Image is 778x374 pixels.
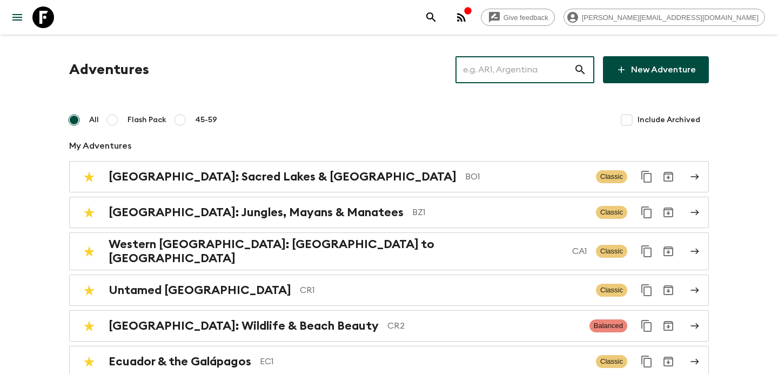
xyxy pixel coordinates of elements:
button: Archive [658,351,679,372]
input: e.g. AR1, Argentina [455,55,574,85]
p: CR1 [300,284,587,297]
p: CR2 [387,319,581,332]
span: All [89,115,99,125]
span: Classic [596,206,627,219]
button: search adventures [420,6,442,28]
span: Classic [596,355,627,368]
p: BO1 [465,170,587,183]
span: Flash Pack [128,115,166,125]
p: My Adventures [69,139,709,152]
span: [PERSON_NAME][EMAIL_ADDRESS][DOMAIN_NAME] [576,14,764,22]
h2: Ecuador & the Galápagos [109,355,251,369]
button: Archive [658,315,679,337]
p: EC1 [260,355,587,368]
button: menu [6,6,28,28]
span: Give feedback [498,14,554,22]
button: Duplicate for 45-59 [636,279,658,301]
a: Give feedback [481,9,555,26]
button: Duplicate for 45-59 [636,202,658,223]
button: Duplicate for 45-59 [636,166,658,188]
a: [GEOGRAPHIC_DATA]: Sacred Lakes & [GEOGRAPHIC_DATA]BO1ClassicDuplicate for 45-59Archive [69,161,709,192]
h2: [GEOGRAPHIC_DATA]: Jungles, Mayans & Manatees [109,205,404,219]
a: [GEOGRAPHIC_DATA]: Jungles, Mayans & ManateesBZ1ClassicDuplicate for 45-59Archive [69,197,709,228]
h2: Untamed [GEOGRAPHIC_DATA] [109,283,291,297]
p: BZ1 [412,206,587,219]
span: Classic [596,170,627,183]
button: Archive [658,241,679,262]
button: Duplicate for 45-59 [636,315,658,337]
button: Archive [658,166,679,188]
a: Western [GEOGRAPHIC_DATA]: [GEOGRAPHIC_DATA] to [GEOGRAPHIC_DATA]CA1ClassicDuplicate for 45-59Arc... [69,232,709,270]
button: Duplicate for 45-59 [636,241,658,262]
h2: [GEOGRAPHIC_DATA]: Sacred Lakes & [GEOGRAPHIC_DATA] [109,170,457,184]
a: Untamed [GEOGRAPHIC_DATA]CR1ClassicDuplicate for 45-59Archive [69,275,709,306]
span: Classic [596,245,627,258]
span: 45-59 [195,115,217,125]
a: New Adventure [603,56,709,83]
span: Include Archived [638,115,700,125]
div: [PERSON_NAME][EMAIL_ADDRESS][DOMAIN_NAME] [564,9,765,26]
h2: Western [GEOGRAPHIC_DATA]: [GEOGRAPHIC_DATA] to [GEOGRAPHIC_DATA] [109,237,564,265]
span: Balanced [589,319,627,332]
span: Classic [596,284,627,297]
button: Archive [658,279,679,301]
h2: [GEOGRAPHIC_DATA]: Wildlife & Beach Beauty [109,319,379,333]
button: Duplicate for 45-59 [636,351,658,372]
p: CA1 [572,245,587,258]
a: [GEOGRAPHIC_DATA]: Wildlife & Beach BeautyCR2BalancedDuplicate for 45-59Archive [69,310,709,342]
button: Archive [658,202,679,223]
h1: Adventures [69,59,149,81]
